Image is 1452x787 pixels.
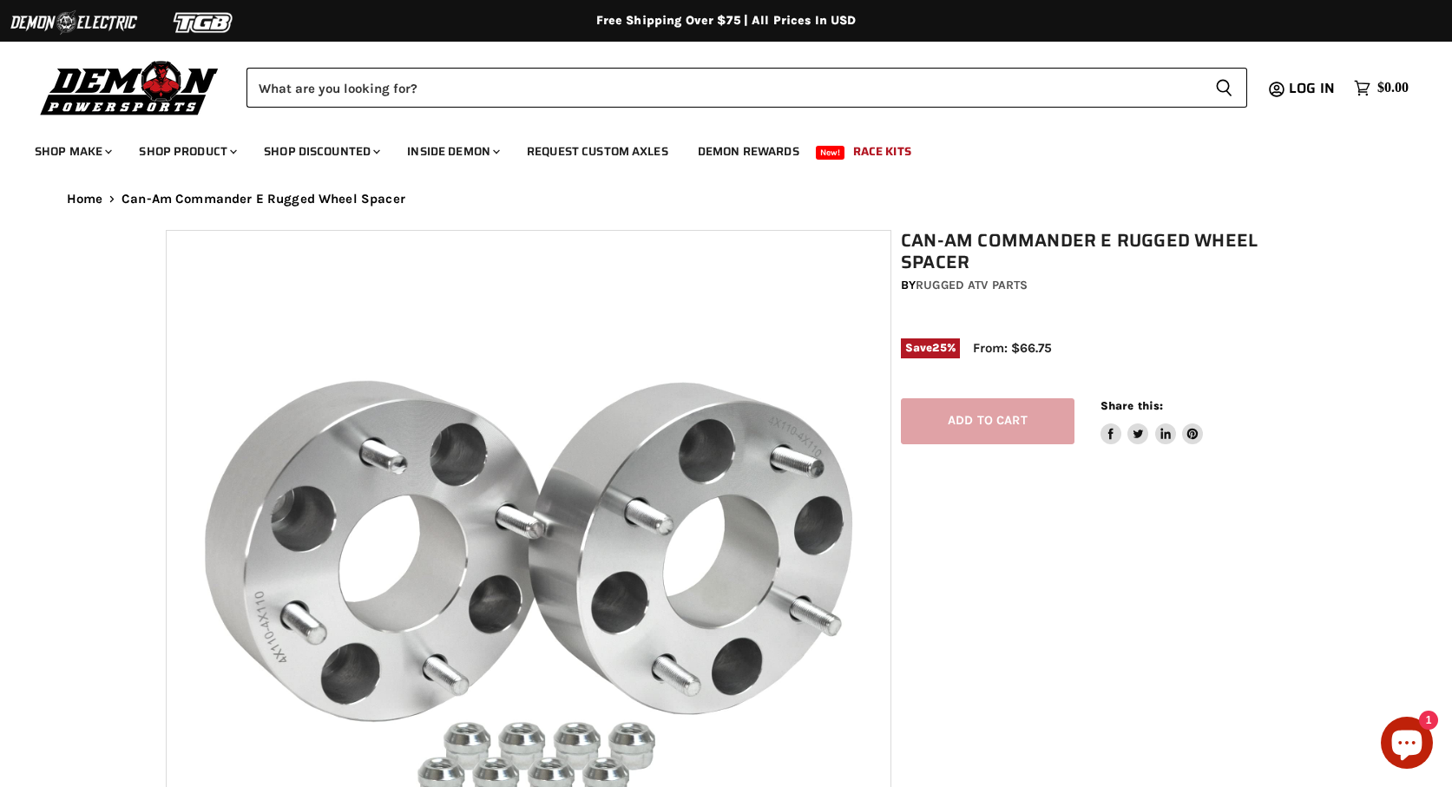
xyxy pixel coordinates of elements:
img: Demon Powersports [35,56,225,118]
span: Save % [901,338,960,357]
div: by [901,276,1297,295]
a: Log in [1281,81,1345,96]
button: Search [1201,68,1247,108]
a: Request Custom Axles [514,134,681,169]
input: Search [246,68,1201,108]
a: Demon Rewards [685,134,812,169]
inbox-online-store-chat: Shopify online store chat [1376,717,1438,773]
h1: Can-Am Commander E Rugged Wheel Spacer [901,230,1297,273]
span: $0.00 [1377,80,1409,96]
aside: Share this: [1100,398,1204,444]
span: Can-Am Commander E Rugged Wheel Spacer [122,192,405,207]
a: Shop Make [22,134,122,169]
span: Share this: [1100,399,1163,412]
a: $0.00 [1345,75,1417,101]
span: 25 [932,341,946,354]
img: Demon Electric Logo 2 [9,6,139,39]
img: TGB Logo 2 [139,6,269,39]
a: Rugged ATV Parts [916,278,1028,292]
a: Shop Discounted [251,134,391,169]
nav: Breadcrumbs [32,192,1421,207]
span: New! [816,146,845,160]
a: Home [67,192,103,207]
a: Inside Demon [394,134,510,169]
span: Log in [1289,77,1335,99]
a: Shop Product [126,134,247,169]
a: Race Kits [840,134,924,169]
span: From: $66.75 [973,340,1052,356]
ul: Main menu [22,127,1404,169]
div: Free Shipping Over $75 | All Prices In USD [32,13,1421,29]
form: Product [246,68,1247,108]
